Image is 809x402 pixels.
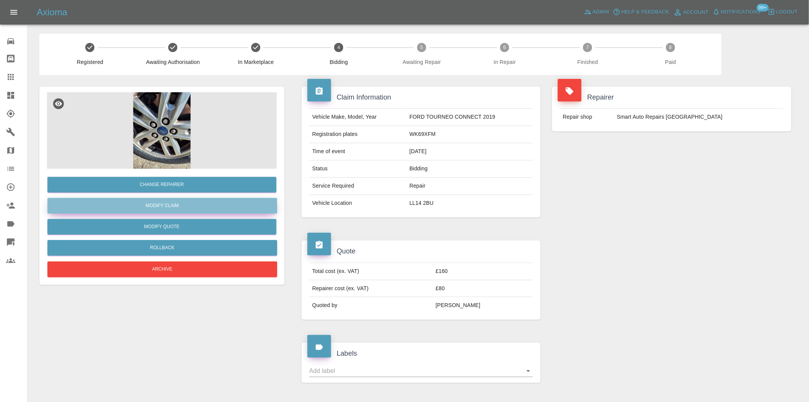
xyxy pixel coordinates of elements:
[309,263,433,280] td: Total cost (ex. VAT)
[47,219,276,235] button: Modify Quote
[406,178,533,195] td: Repair
[309,126,406,143] td: Registration plates
[47,92,277,169] img: 74f6ebe1-f0c7-4658-ac4c-556916f9a494
[309,365,522,377] input: Add label
[309,280,433,297] td: Repairer cost (ex. VAT)
[621,8,669,16] span: Help & Feedback
[47,177,276,193] button: Change Repairer
[683,8,709,17] span: Account
[307,92,535,103] h4: Claim Information
[632,58,709,66] span: Paid
[406,126,533,143] td: WK69XFM
[47,240,277,256] button: Rollback
[593,8,609,16] span: Admin
[406,160,533,178] td: Bidding
[433,263,533,280] td: £160
[383,58,460,66] span: Awaiting Repair
[301,58,377,66] span: Bidding
[309,195,406,212] td: Vehicle Location
[406,195,533,212] td: LL14 2BU
[669,45,672,50] text: 8
[721,8,761,16] span: Notifications
[5,3,23,21] button: Open drawer
[406,143,533,160] td: [DATE]
[776,8,798,16] span: Logout
[307,246,535,257] h4: Quote
[766,6,800,18] button: Logout
[135,58,211,66] span: Awaiting Authorisation
[52,58,128,66] span: Registered
[504,45,506,50] text: 6
[421,45,423,50] text: 5
[309,297,433,314] td: Quoted by
[582,6,611,18] a: Admin
[309,143,406,160] td: Time of event
[309,160,406,178] td: Status
[466,58,543,66] span: In Repair
[549,58,626,66] span: Finished
[711,6,763,18] button: Notifications
[309,109,406,126] td: Vehicle Make, Model, Year
[586,45,589,50] text: 7
[47,198,277,214] a: Modify Claim
[307,348,535,359] h4: Labels
[614,109,784,126] td: Smart Auto Repairs [GEOGRAPHIC_DATA]
[671,6,711,18] a: Account
[406,109,533,126] td: FORD TOURNEO CONNECT 2019
[433,280,533,297] td: £80
[309,178,406,195] td: Service Required
[433,297,533,314] td: [PERSON_NAME]
[47,261,277,277] button: Archive
[560,109,614,126] td: Repair shop
[611,6,671,18] button: Help & Feedback
[757,4,769,11] span: 99+
[218,58,294,66] span: In Marketplace
[523,366,534,376] button: Open
[558,92,786,103] h4: Repairer
[338,45,340,50] text: 4
[37,6,67,18] h5: Axioma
